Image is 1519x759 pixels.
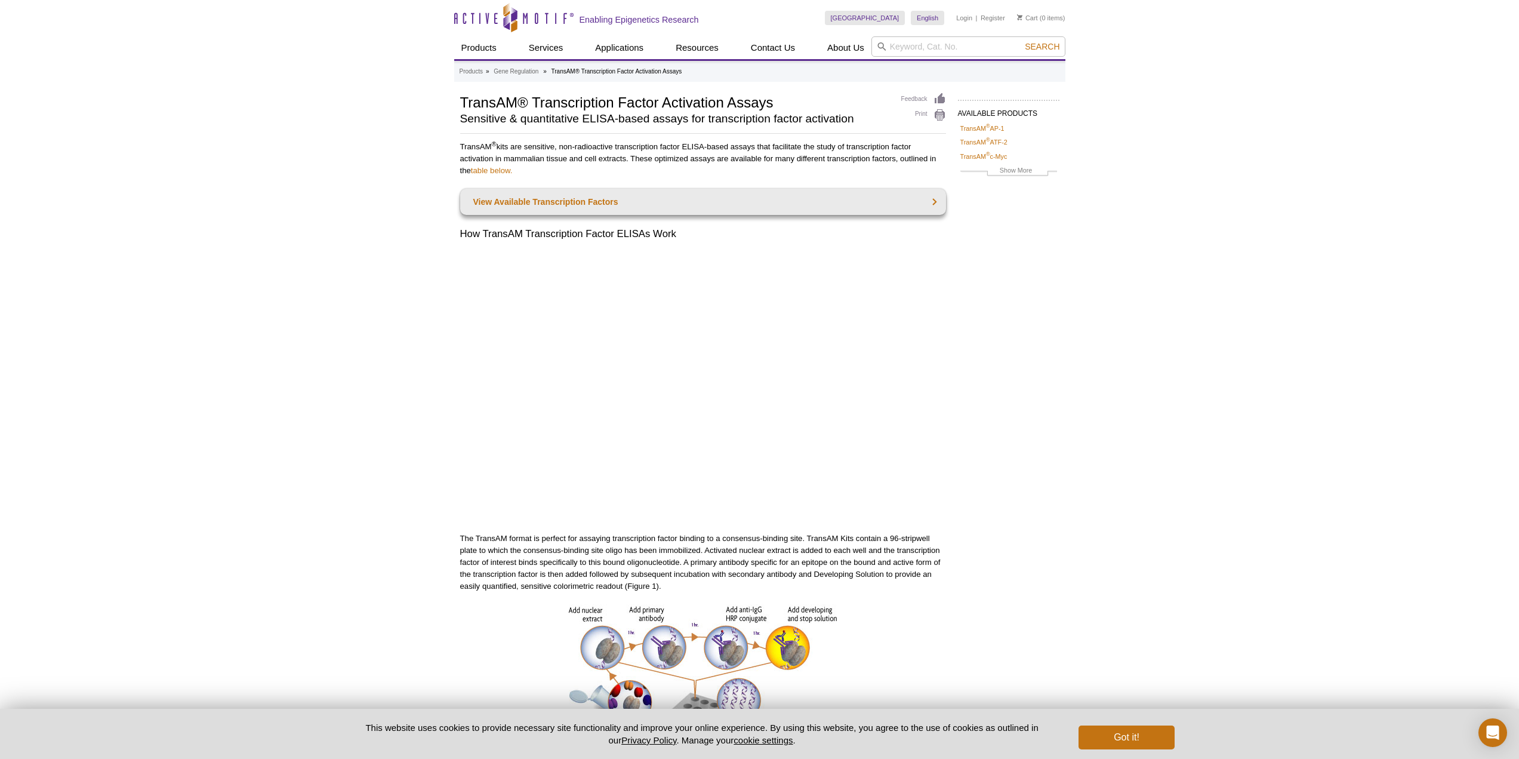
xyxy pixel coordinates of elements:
[460,113,889,124] h2: Sensitive & quantitative ELISA-based assays for transcription factor activation
[551,68,682,75] li: TransAM® Transcription Factor Activation Assays
[621,735,676,745] a: Privacy Policy
[960,123,1005,134] a: TransAM®AP-1
[486,68,489,75] li: »
[820,36,871,59] a: About Us
[911,11,944,25] a: English
[454,36,504,59] a: Products
[460,189,946,215] a: View Available Transcription Factors
[986,137,990,143] sup: ®
[958,100,1059,121] h2: AVAILABLE PRODUCTS
[668,36,726,59] a: Resources
[460,250,946,524] iframe: How TransAM® transcription factor activation assays work
[1017,14,1038,22] a: Cart
[588,36,651,59] a: Applications
[492,140,497,148] sup: ®
[960,165,1057,179] a: Show More
[825,11,905,25] a: [GEOGRAPHIC_DATA]
[460,227,946,241] h2: How TransAM Transcription Factor ELISAs Work
[960,137,1007,148] a: TransAM®ATF-2
[1079,726,1174,749] button: Got it!
[460,66,483,77] a: Products
[986,151,990,157] sup: ®
[522,36,571,59] a: Services
[471,166,513,175] a: table below.
[345,721,1059,746] p: This website uses cookies to provide necessary site functionality and improve your online experie...
[901,109,946,122] a: Print
[744,36,802,59] a: Contact Us
[1025,42,1059,51] span: Search
[543,68,547,75] li: »
[460,93,889,110] h1: TransAM® Transcription Factor Activation Assays
[580,14,699,25] h2: Enabling Epigenetics Research
[460,141,946,177] p: TransAM kits are sensitive, non-radioactive transcription factor ELISA-based assays that facilita...
[1021,41,1063,52] button: Search
[494,66,538,77] a: Gene Regulation
[901,93,946,106] a: Feedback
[1017,14,1022,20] img: Your Cart
[960,151,1007,162] a: TransAM®c-Myc
[981,14,1005,22] a: Register
[871,36,1065,57] input: Keyword, Cat. No.
[956,14,972,22] a: Login
[986,123,990,129] sup: ®
[1478,718,1507,747] div: Open Intercom Messenger
[734,735,793,745] button: cookie settings
[976,11,978,25] li: |
[569,604,837,759] img: Flow chart of the TransAM DNA binding transcription factor ELISA method for measurement of activa...
[460,533,946,592] p: The TransAM format is perfect for assaying transcription factor binding to a consensus-binding si...
[1017,11,1065,25] li: (0 items)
